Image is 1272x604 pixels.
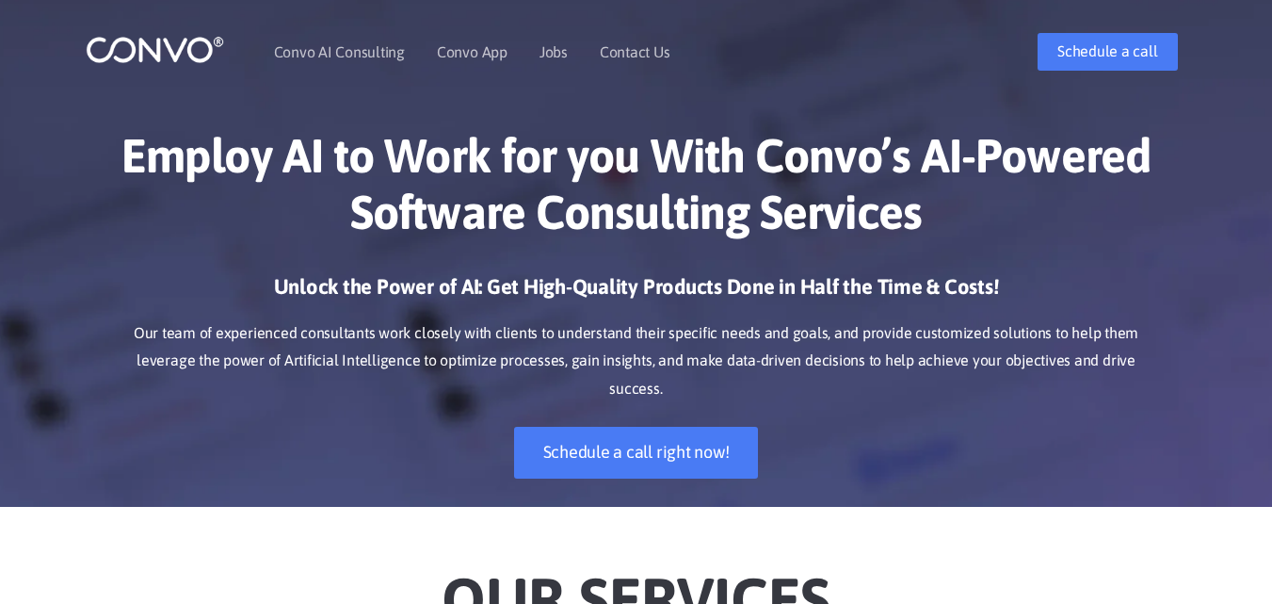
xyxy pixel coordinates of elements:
[539,44,568,59] a: Jobs
[274,44,405,59] a: Convo AI Consulting
[514,427,759,479] a: Schedule a call right now!
[86,35,224,64] img: logo_1.png
[114,273,1159,315] h3: Unlock the Power of AI: Get High-Quality Products Done in Half the Time & Costs!
[114,127,1159,254] h1: Employ AI to Work for you With Convo’s AI-Powered Software Consulting Services
[1038,33,1177,71] a: Schedule a call
[437,44,507,59] a: Convo App
[600,44,670,59] a: Contact Us
[114,319,1159,404] p: Our team of experienced consultants work closely with clients to understand their specific needs ...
